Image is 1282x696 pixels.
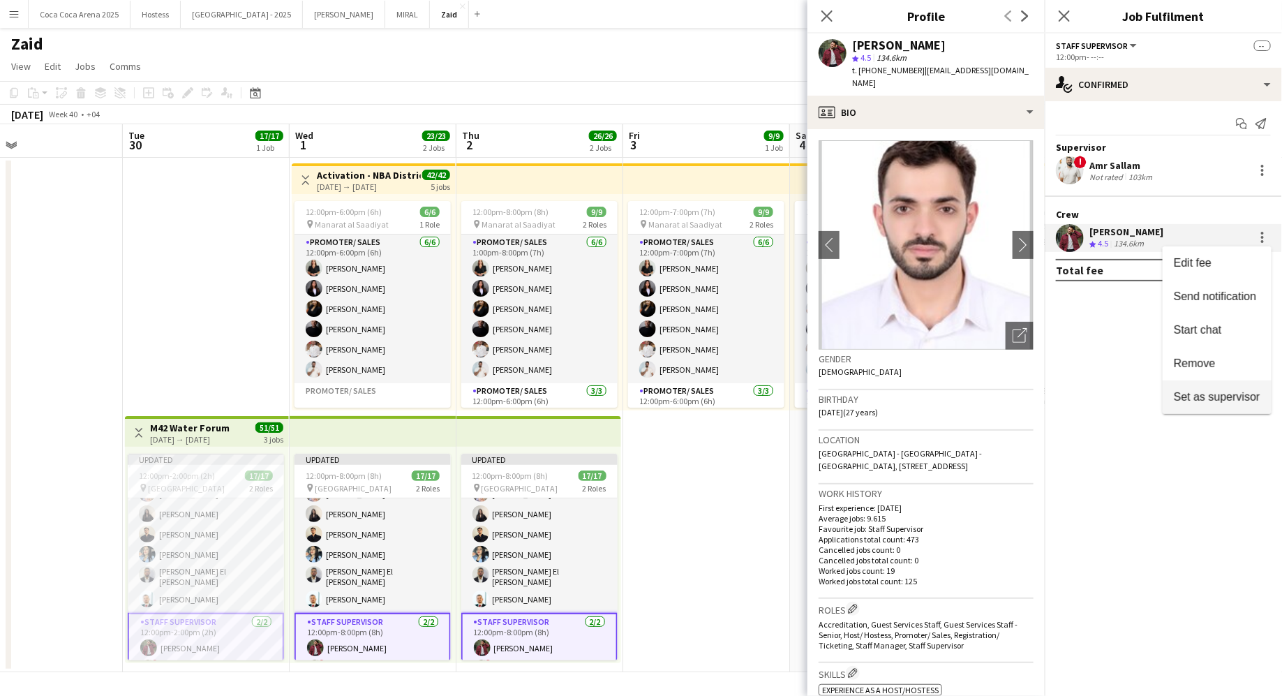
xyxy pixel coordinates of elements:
span: Remove [1174,357,1216,369]
span: Start chat [1174,324,1221,336]
button: Remove [1163,347,1272,380]
span: Send notification [1174,290,1256,302]
span: Edit fee [1174,257,1212,269]
button: Start chat [1163,313,1272,347]
button: Set as supervisor [1163,380,1272,414]
button: Send notification [1163,280,1272,313]
button: Edit fee [1163,246,1272,280]
span: Set as supervisor [1174,391,1260,403]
